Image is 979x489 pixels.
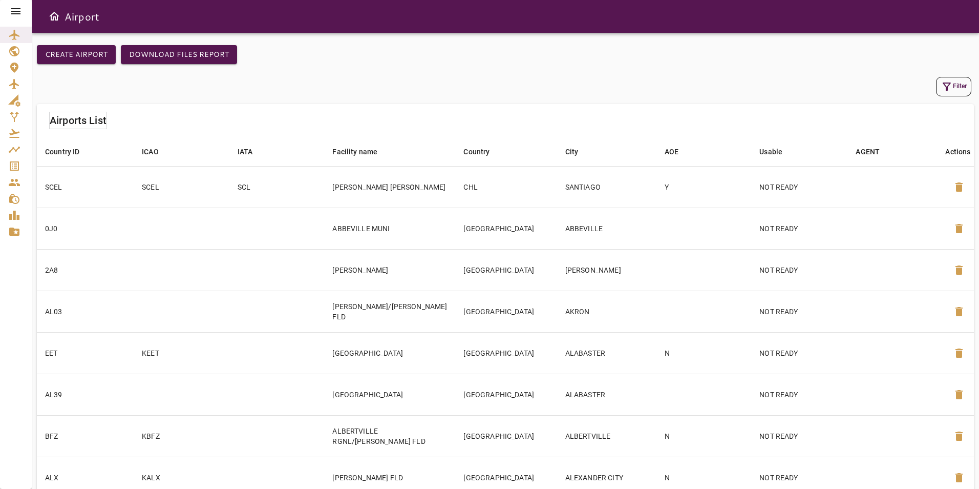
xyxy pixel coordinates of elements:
[557,374,656,415] td: ALABASTER
[455,208,557,249] td: [GEOGRAPHIC_DATA]
[947,216,971,241] button: Delete Airport
[463,146,489,158] div: Country
[947,341,971,365] button: Delete Airport
[759,390,839,400] p: NOT READY
[455,249,557,291] td: [GEOGRAPHIC_DATA]
[557,208,656,249] td: ABBEVILLE
[238,146,266,158] span: IATA
[947,175,971,199] button: Delete Airport
[324,208,455,249] td: ABBEVILLE MUNI
[44,6,65,27] button: Open drawer
[759,146,782,158] div: Usable
[45,146,80,158] div: Country ID
[557,291,656,332] td: AKRON
[37,208,134,249] td: 0J0
[953,305,965,318] span: delete
[142,146,172,158] span: ICAO
[37,332,134,374] td: EET
[324,332,455,374] td: [GEOGRAPHIC_DATA]
[134,166,229,208] td: SCEL
[65,8,99,25] h6: Airport
[557,166,656,208] td: SANTIAGO
[37,374,134,415] td: AL39
[557,332,656,374] td: ALABASTER
[45,146,93,158] span: Country ID
[121,45,237,64] button: Download Files Report
[759,223,839,234] p: NOT READY
[37,291,134,332] td: AL03
[463,146,503,158] span: Country
[759,307,839,317] p: NOT READY
[238,146,253,158] div: IATA
[856,146,880,158] div: AGENT
[37,45,116,64] button: Create airport
[557,415,656,457] td: ALBERTVILLE
[953,472,965,484] span: delete
[759,431,839,441] p: NOT READY
[665,146,678,158] div: AOE
[229,166,325,208] td: SCL
[557,249,656,291] td: [PERSON_NAME]
[324,166,455,208] td: [PERSON_NAME] [PERSON_NAME]
[953,347,965,359] span: delete
[134,415,229,457] td: KBFZ
[455,374,557,415] td: [GEOGRAPHIC_DATA]
[324,249,455,291] td: [PERSON_NAME]
[759,473,839,483] p: NOT READY
[759,146,796,158] span: Usable
[656,332,752,374] td: N
[953,181,965,193] span: delete
[947,258,971,282] button: Delete Airport
[947,424,971,449] button: Delete Airport
[665,146,692,158] span: AOE
[759,182,839,192] p: NOT READY
[565,146,592,158] span: City
[134,332,229,374] td: KEET
[37,166,134,208] td: SCEL
[455,166,557,208] td: CHL
[565,146,579,158] div: City
[953,222,965,235] span: delete
[455,332,557,374] td: [GEOGRAPHIC_DATA]
[142,146,159,158] div: ICAO
[953,264,965,276] span: delete
[953,430,965,442] span: delete
[37,415,134,457] td: BFZ
[455,291,557,332] td: [GEOGRAPHIC_DATA]
[936,77,971,96] button: Filter
[324,374,455,415] td: [GEOGRAPHIC_DATA]
[455,415,557,457] td: [GEOGRAPHIC_DATA]
[759,265,839,275] p: NOT READY
[953,389,965,401] span: delete
[947,382,971,407] button: Delete Airport
[759,348,839,358] p: NOT READY
[37,249,134,291] td: 2A8
[656,166,752,208] td: Y
[947,299,971,324] button: Delete Airport
[50,112,107,129] h6: Airports List
[324,291,455,332] td: [PERSON_NAME]/[PERSON_NAME] FLD
[332,146,377,158] div: Facility name
[324,415,455,457] td: ALBERTVILLE RGNL/[PERSON_NAME] FLD
[332,146,391,158] span: Facility name
[656,415,752,457] td: N
[856,146,893,158] span: AGENT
